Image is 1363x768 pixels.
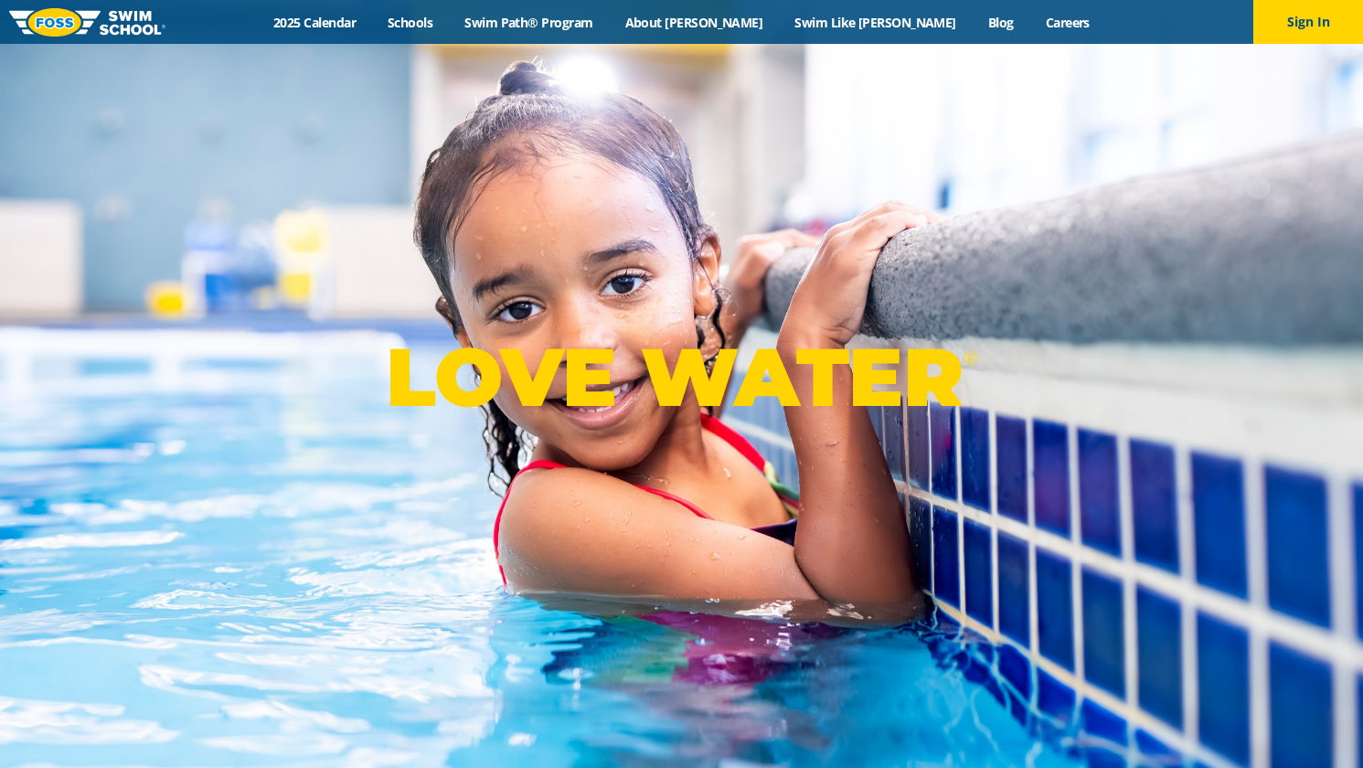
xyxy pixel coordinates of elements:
[372,14,449,31] a: Schools
[609,14,779,31] a: About [PERSON_NAME]
[449,14,609,31] a: Swim Path® Program
[779,14,973,31] a: Swim Like [PERSON_NAME]
[386,328,977,426] p: LOVE WATER
[1029,14,1105,31] a: Careers
[9,8,165,37] img: FOSS Swim School Logo
[963,347,977,369] sup: ®
[258,14,372,31] a: 2025 Calendar
[972,14,1029,31] a: Blog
